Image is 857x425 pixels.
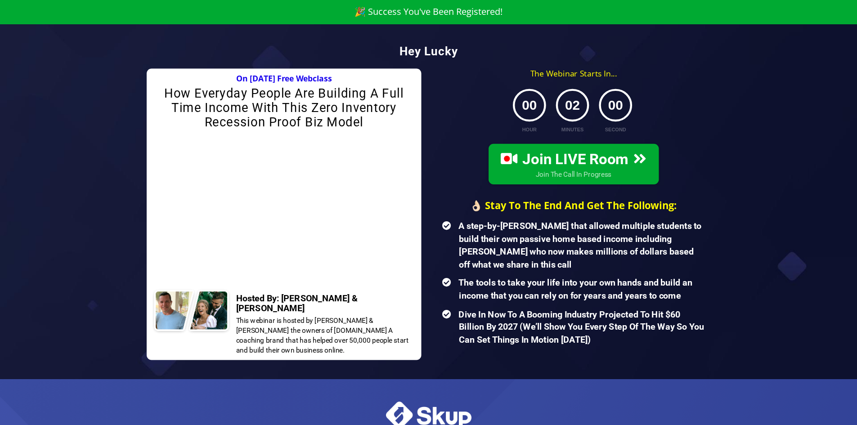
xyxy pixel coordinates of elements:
[599,89,632,121] span: 00
[501,170,646,179] span: Join The Call In Progress
[470,199,677,212] b: 👌🏻 Stay To The End And Get The Following:
[458,221,701,269] b: A step-by-[PERSON_NAME] that allowed multiple students to build their own passive home based inco...
[556,89,589,121] span: 02
[488,143,658,184] a: Join LIVE Room Join The Call In Progress
[599,127,632,134] span: Second
[236,73,332,84] b: On [DATE] Free Webclass
[458,309,704,345] b: ​Dive In Now To A Booming Industry Projected To Hit $60 Billion By 2027 (We’ll Show You Every Ste...
[236,316,411,355] div: This webinar is hosted by [PERSON_NAME] & [PERSON_NAME] the owners of [DOMAIN_NAME] A coaching br...
[152,288,231,335] img: hosts-2.png
[441,69,706,79] div: The Webinar Starts In...
[513,127,546,134] span: Hour
[236,293,358,313] b: Hosted By: [PERSON_NAME] & [PERSON_NAME]
[399,45,458,58] b: Hey Lucky
[458,277,692,300] b: ​The tools to take your life into your own hands and build an income that you can rely on for yea...
[513,89,546,121] span: 00
[556,127,589,134] span: Minutes
[154,86,414,130] div: How Everyday People Are Building A Full Time Income With This Zero Inventory Recession Proof Biz ...
[501,150,646,168] span: Join LIVE Room
[181,6,676,18] div: 🎉 Success You've Been Registered!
